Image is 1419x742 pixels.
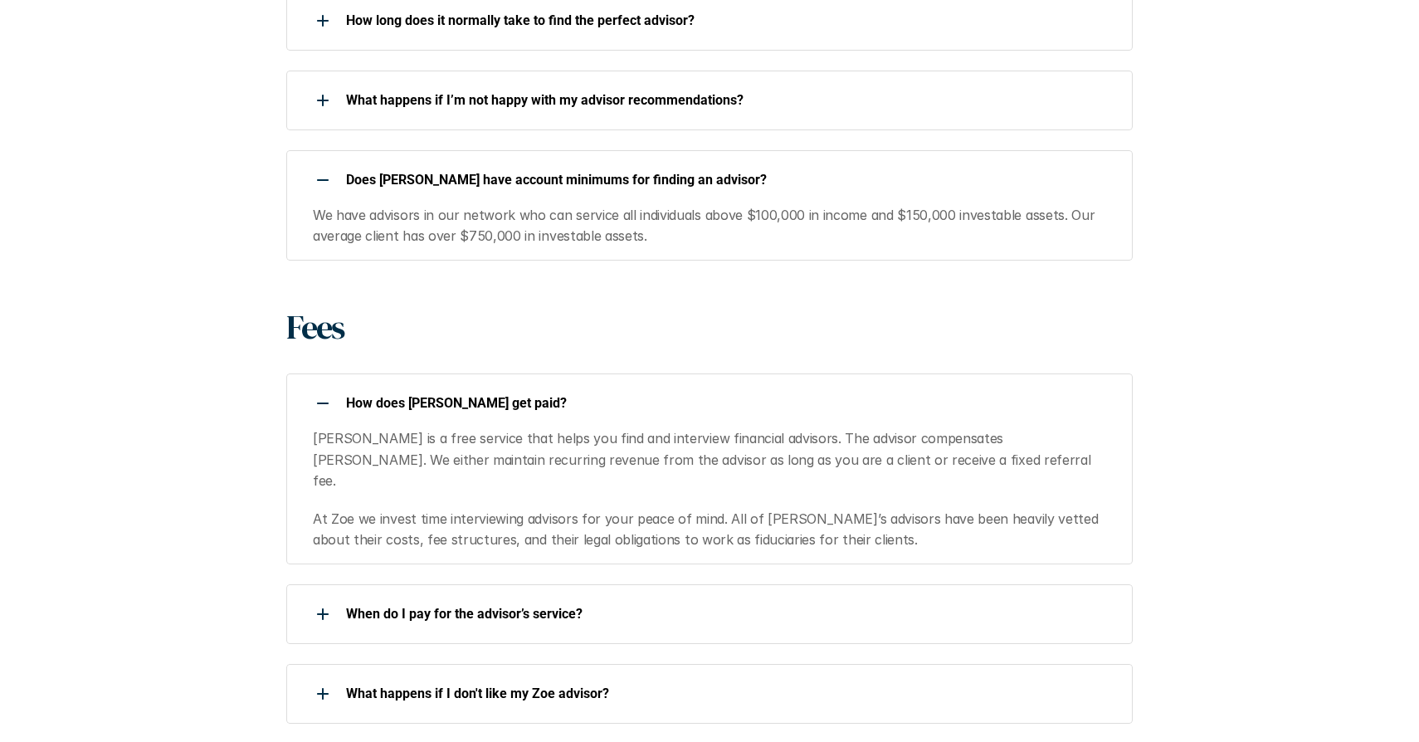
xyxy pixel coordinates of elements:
[346,606,1111,622] p: When do I pay for the advisor’s service?
[313,205,1113,247] p: We have advisors in our network who can service all individuals above $100,000 in income and $150...
[286,307,344,347] h1: Fees
[346,395,1111,411] p: How does [PERSON_NAME] get paid?
[346,12,1111,28] p: How long does it normally take to find the perfect advisor?
[346,92,1111,108] p: What happens if I’m not happy with my advisor recommendations?
[346,172,1111,188] p: Does [PERSON_NAME] have account minimums for finding an advisor?
[313,509,1113,551] p: At Zoe we invest time interviewing advisors for your peace of mind. All of [PERSON_NAME]’s adviso...
[346,686,1111,701] p: What happens if I don't like my Zoe advisor?
[313,428,1113,492] p: [PERSON_NAME] is a free service that helps you find and interview financial advisors. The advisor...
